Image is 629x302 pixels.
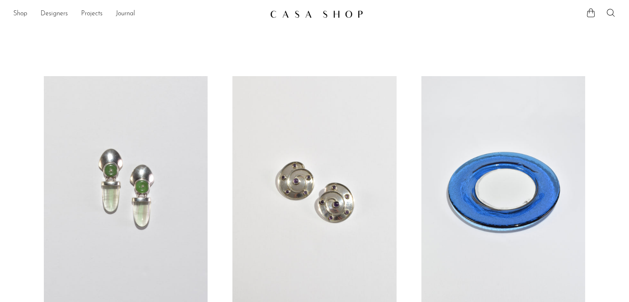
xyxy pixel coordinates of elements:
a: Projects [81,9,103,19]
nav: Desktop navigation [13,7,263,21]
a: Shop [13,9,27,19]
a: Journal [116,9,135,19]
ul: NEW HEADER MENU [13,7,263,21]
a: Designers [41,9,68,19]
